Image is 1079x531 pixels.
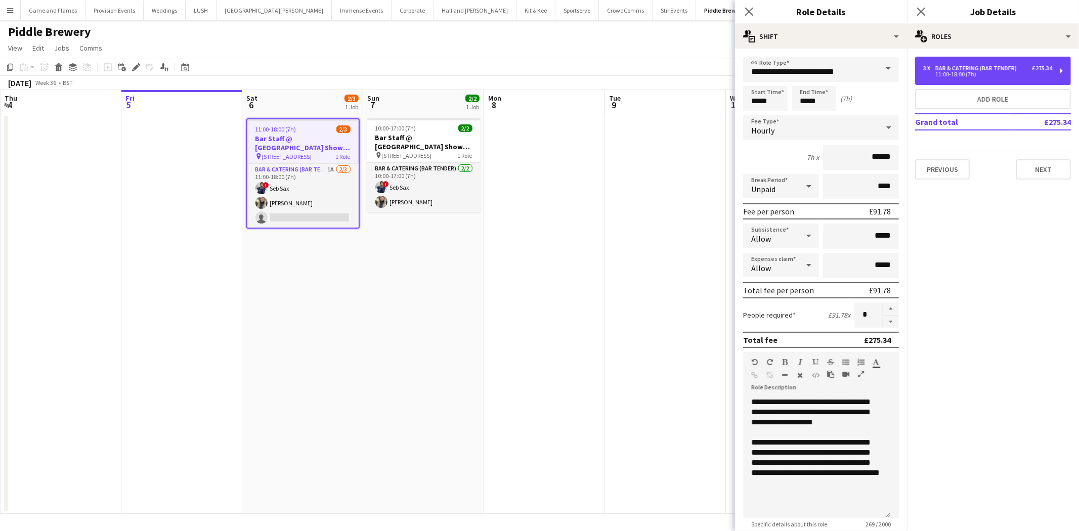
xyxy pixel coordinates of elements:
span: ! [383,181,389,187]
button: Text Color [873,358,880,366]
div: Total fee per person [743,285,814,295]
button: Provision Events [85,1,144,20]
span: ! [263,182,269,188]
button: Previous [915,159,970,180]
span: 2/3 [344,95,359,102]
div: £91.78 x [828,311,850,320]
div: BST [63,79,73,86]
div: 7h x [807,153,819,162]
a: View [4,41,26,55]
button: Bold [782,358,789,366]
span: Jobs [54,43,69,53]
span: 2/2 [458,124,472,132]
app-job-card: 10:00-17:00 (7h)2/2Bar Staff @ [GEOGRAPHIC_DATA] Show for Piddle Brewery [STREET_ADDRESS]1 RoleBa... [367,118,481,212]
a: Edit [28,41,48,55]
span: 5 [124,99,135,111]
h3: Bar Staff @ [GEOGRAPHIC_DATA] Show for Piddle Brewery [247,134,359,152]
button: Game and Flames [21,1,85,20]
button: Sportserve [555,1,599,20]
span: 6 [245,99,257,111]
label: People required [743,311,796,320]
button: HTML Code [812,371,819,379]
span: 10:00-17:00 (7h) [375,124,416,132]
div: [DATE] [8,78,31,88]
span: 4 [3,99,17,111]
span: 9 [608,99,621,111]
span: Edit [32,43,44,53]
td: Grand total [915,114,1011,130]
span: Specific details about this role [743,520,835,528]
span: Unpaid [751,184,775,194]
button: Unordered List [842,358,849,366]
button: CrowdComms [599,1,653,20]
button: Undo [751,358,758,366]
button: Horizontal Line [782,371,789,379]
app-card-role: Bar & Catering (Bar Tender)1A2/311:00-18:00 (7h)!Seb Sax[PERSON_NAME] [247,164,359,228]
span: 269 / 2000 [857,520,899,528]
span: 1 Role [336,153,351,160]
div: Total fee [743,335,778,345]
div: Shift [735,24,907,49]
button: Kit & Kee [516,1,555,20]
div: 1 Job [466,103,479,111]
button: Weddings [144,1,186,20]
span: Sat [246,94,257,103]
button: Insert video [842,370,849,378]
button: Corporate [392,1,434,20]
button: Immense Events [332,1,392,20]
span: 11:00-18:00 (7h) [255,125,296,133]
span: Sun [367,94,379,103]
button: LUSH [186,1,217,20]
button: Piddle Brewery [696,1,753,20]
h1: Piddle Brewery [8,24,91,39]
a: Jobs [50,41,73,55]
div: Bar & Catering (Bar Tender) [935,65,1021,72]
button: Stir Events [653,1,696,20]
div: £91.78 [869,206,891,216]
span: 8 [487,99,501,111]
button: Underline [812,358,819,366]
button: Decrease [883,316,899,328]
a: Comms [75,41,106,55]
div: 1 Job [345,103,358,111]
div: £275.34 [864,335,891,345]
div: 11:00-18:00 (7h) [923,72,1052,77]
button: Paste as plain text [827,370,834,378]
div: £275.34 [1032,65,1052,72]
button: Strikethrough [827,358,834,366]
span: Hourly [751,125,774,136]
h3: Bar Staff @ [GEOGRAPHIC_DATA] Show for Piddle Brewery [367,133,481,151]
span: Allow [751,263,771,273]
span: Fri [125,94,135,103]
td: £275.34 [1011,114,1071,130]
button: Increase [883,302,899,316]
div: 3 x [923,65,935,72]
span: [STREET_ADDRESS] [262,153,312,160]
span: View [8,43,22,53]
span: Comms [79,43,102,53]
span: Tue [609,94,621,103]
app-card-role: Bar & Catering (Bar Tender)2/210:00-17:00 (7h)!Seb Sax[PERSON_NAME] [367,163,481,212]
div: £91.78 [869,285,891,295]
span: 2/3 [336,125,351,133]
span: Week 36 [33,79,59,86]
button: Add role [915,89,1071,109]
button: Clear Formatting [797,371,804,379]
button: Redo [766,358,773,366]
button: [GEOGRAPHIC_DATA][PERSON_NAME] [217,1,332,20]
div: (7h) [840,94,852,103]
span: 7 [366,99,379,111]
app-job-card: 11:00-18:00 (7h)2/3Bar Staff @ [GEOGRAPHIC_DATA] Show for Piddle Brewery [STREET_ADDRESS]1 RoleBa... [246,118,360,229]
span: Allow [751,234,771,244]
button: Italic [797,358,804,366]
button: Next [1016,159,1071,180]
span: 10 [728,99,743,111]
span: Wed [730,94,743,103]
span: Thu [5,94,17,103]
div: Fee per person [743,206,794,216]
span: 2/2 [465,95,480,102]
button: Hall and [PERSON_NAME] [434,1,516,20]
button: Fullscreen [857,370,865,378]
